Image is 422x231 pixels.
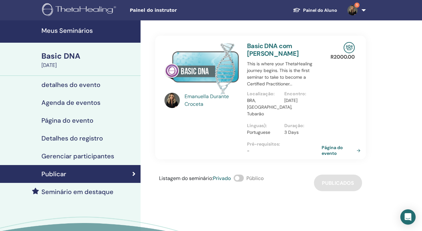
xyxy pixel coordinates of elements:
p: Pré-requisitos : [247,141,322,148]
h4: Agenda de eventos [41,99,100,106]
img: Basic DNA [164,42,239,95]
div: [DATE] [41,61,137,69]
span: Painel do instrutor [130,7,225,14]
a: Basic DNA[DATE] [38,51,141,69]
a: Página do evento [322,145,363,156]
span: Público [246,175,264,182]
h4: Página do evento [41,117,93,124]
a: Emanuella Durante Croceta [185,93,241,108]
div: Basic DNA [41,51,137,61]
h4: Publicar [41,170,66,178]
h4: Meus Seminários [41,27,137,34]
h4: Gerenciar participantes [41,152,114,160]
img: default.jpg [164,93,180,108]
p: Línguas) : [247,122,280,129]
img: logo.png [42,3,118,18]
p: 3 Days [284,129,318,136]
a: Painel do Aluno [288,4,342,16]
p: R 2000.00 [331,53,355,61]
span: 5 [354,3,360,8]
p: Duração : [284,122,318,129]
img: In-Person Seminar [344,42,355,53]
h4: Detalhes do registro [41,134,103,142]
p: This is where your ThetaHealing journey begins. This is the first seminar to take to become a Cer... [247,61,322,87]
h4: detalhes do evento [41,81,100,89]
span: Listagem do seminário : [159,175,213,182]
h4: Seminário em destaque [41,188,113,196]
img: default.jpg [347,5,358,15]
div: Open Intercom Messenger [400,209,416,225]
img: graduation-cap-white.svg [293,7,301,13]
p: Portuguese [247,129,280,136]
a: Basic DNA com [PERSON_NAME] [247,42,299,58]
p: Localização : [247,90,280,97]
p: Encontro : [284,90,318,97]
p: - [247,148,322,154]
p: [DATE] [284,97,318,104]
p: BRA, [GEOGRAPHIC_DATA], Tubarão [247,97,280,117]
span: Privado [213,175,231,182]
